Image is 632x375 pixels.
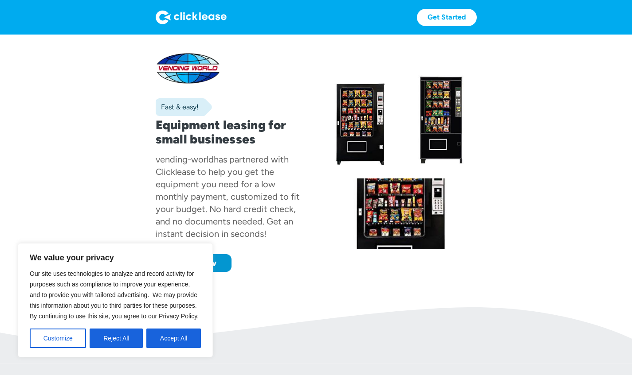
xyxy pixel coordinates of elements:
[156,154,214,165] div: vending-world
[156,10,227,24] img: Logo
[146,329,201,348] button: Accept All
[30,329,86,348] button: Customize
[156,118,307,146] h1: Equipment leasing for small businesses
[30,270,199,320] span: Our site uses technologies to analyze and record activity for purposes such as compliance to impr...
[156,103,199,112] div: Fast & easy!
[18,243,213,357] div: We value your privacy
[30,252,201,263] p: We value your privacy
[417,9,477,26] a: Get Started
[90,329,143,348] button: Reject All
[156,154,300,239] div: has partnered with Clicklease to help you get the equipment you need for a low monthly payment, c...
